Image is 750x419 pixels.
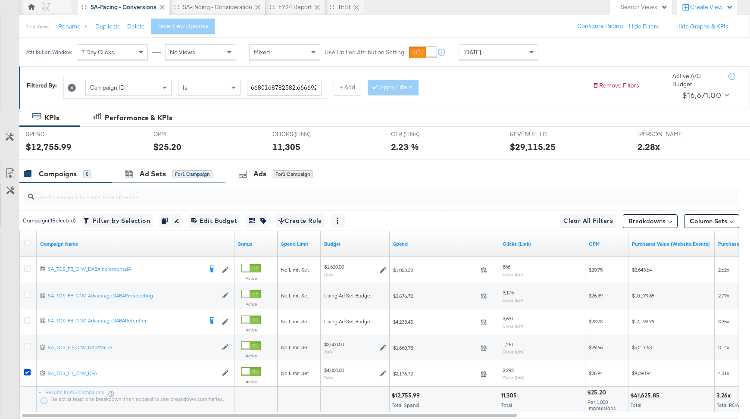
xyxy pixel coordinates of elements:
[23,217,76,225] div: Campaign ( 1 Selected)
[560,214,616,228] button: Clear All Filters
[392,402,419,408] span: Total Spend
[105,113,172,123] div: Performance & KPIs
[393,293,477,299] span: $3,676.72
[503,297,525,303] sub: Clicks (Link)
[503,315,514,322] span: 3,691
[254,48,270,56] span: Mixed
[276,214,325,228] button: Create Rule
[632,266,652,273] span: $2,643.64
[718,344,729,350] span: 3.14x
[631,402,641,408] span: Total
[632,241,711,247] a: The total value of the purchase actions tracked by your Custom Audience pixel on your website aft...
[95,22,121,31] button: Duplicate
[571,19,629,34] button: Configure Pacing
[174,4,179,9] div: Drag to reorder tab
[632,318,654,325] span: $14,193.79
[83,170,91,178] div: 5
[589,318,603,325] span: $23.73
[623,214,678,228] button: Breakdowns
[241,327,261,333] label: Active
[503,367,514,373] span: 2,292
[270,4,275,9] div: Drag to reorder tab
[503,263,510,270] span: 886
[48,292,218,300] a: SA_TCS_FB_CNV_AdvantageDABAProspecting
[127,22,145,31] button: Delete
[324,263,344,270] div: $1,620.00
[510,141,556,153] div: $29,115.25
[587,399,616,411] span: Per 1,000 Impressions
[629,22,659,31] button: Hide Filters
[501,402,512,408] span: Total
[718,266,729,273] span: 2.62x
[682,89,721,102] div: $16,671.00
[632,370,652,376] span: $9,390.94
[238,241,274,247] a: Shows the current state of your Ad Campaign.
[393,370,477,377] span: $2,176.72
[278,216,322,226] span: Create Rule
[717,402,742,408] span: Total ROAS
[281,370,309,376] span: No Limit Set
[393,267,477,273] span: $1,008.32
[48,370,218,377] a: SA_TCS_FB_CNV_DPA
[324,367,344,374] div: $4,800.00
[281,241,317,247] a: If set, this is the maximum spend for your campaign.
[329,4,334,9] div: Drag to reorder tab
[503,341,514,347] span: 1,261
[189,214,240,228] button: Edit Budget
[281,318,309,325] span: No Limit Set
[140,169,166,179] div: Ad Sets
[34,185,674,202] input: Search Campaigns by Name, ID or Objective
[52,19,97,34] button: Rename
[91,3,156,11] div: SA-Pacing - Conversions
[684,214,739,228] button: Column Sets
[393,319,477,325] span: $4,233.45
[632,292,654,299] span: $10,179.85
[324,272,333,277] sub: Daily
[503,375,525,380] sub: Clicks (Link)
[241,379,261,385] label: Active
[27,81,57,90] div: Filtered By:
[718,318,729,325] span: 3.35x
[334,80,361,95] button: + Add
[170,48,195,56] span: No Views
[48,344,218,351] div: SA_TCS_FB_CNV_DABAValue
[241,275,261,281] label: Active
[324,241,386,247] a: The maximum amount you're willing to spend on your ads, on average each day or over the lifetime ...
[324,375,333,380] sub: Daily
[587,388,609,397] div: $25.20
[632,344,652,350] span: $5,217.63
[281,292,309,299] span: No Limit Set
[621,3,668,11] div: Search Views
[676,22,728,31] button: Hide Graphs & KPIs
[85,216,150,226] span: Filter by Selection
[463,48,481,56] span: [DATE]
[26,49,72,55] div: Attribution Window:
[503,241,582,247] a: The number of clicks on links appearing on your ad or Page that direct people to your sites off F...
[672,72,720,88] div: Active A/C Budget
[183,84,187,91] span: Is
[183,3,252,11] div: SA-Pacing - Consideration
[247,80,322,96] input: Enter a search term
[44,113,59,123] div: KPIs
[589,241,625,247] a: The average cost you've paid to have 1,000 impressions of your ad.
[153,141,181,153] div: $25.20
[501,391,519,400] div: 11,305
[678,88,731,102] button: $16,671.00
[324,349,333,354] sub: Daily
[81,48,114,56] span: 7 Day Clicks
[191,216,237,226] span: Edit Budget
[82,214,153,228] button: Filter by Selection
[48,266,203,274] a: SA_TCS_FB_CNV_DABAIncrementalA
[90,84,125,91] span: Campaign ID
[592,81,639,90] button: Remove Filters
[391,141,419,153] div: 2.23 %
[338,3,351,11] div: TEST
[278,3,312,11] div: FY24 Report
[172,170,212,178] div: for 1 Campaign
[26,141,72,153] div: $12,755.99
[48,266,203,272] div: SA_TCS_FB_CNV_DABAIncrementalA
[82,4,87,9] div: Drag to reorder tab
[589,370,603,376] span: $25.94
